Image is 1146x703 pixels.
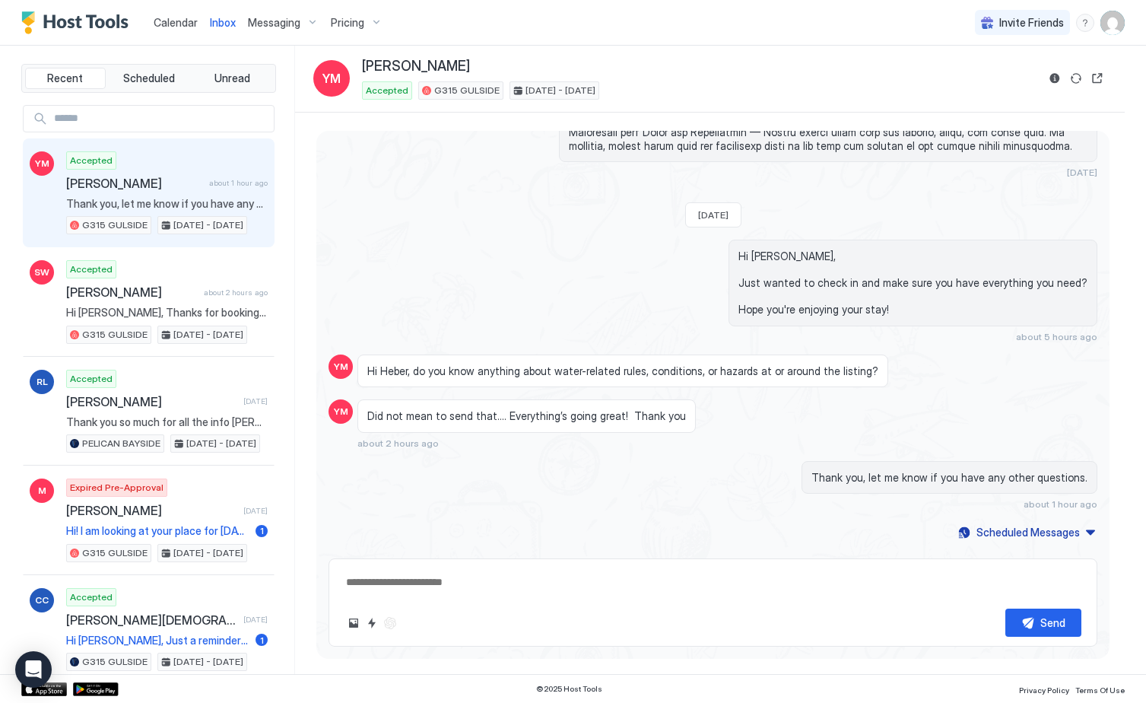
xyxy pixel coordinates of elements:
[48,106,274,132] input: Input Field
[1024,498,1097,510] span: about 1 hour ago
[209,178,268,188] span: about 1 hour ago
[204,288,268,297] span: about 2 hours ago
[192,68,272,89] button: Unread
[210,16,236,29] span: Inbox
[173,546,243,560] span: [DATE] - [DATE]
[1088,69,1106,87] button: Open reservation
[66,285,198,300] span: [PERSON_NAME]
[34,266,49,279] span: SW
[362,58,470,75] span: [PERSON_NAME]
[66,197,268,211] span: Thank you, let me know if you have any other questions.
[525,84,595,97] span: [DATE] - [DATE]
[243,615,268,625] span: [DATE]
[66,612,237,628] span: [PERSON_NAME][DEMOGRAPHIC_DATA]
[1067,69,1085,87] button: Sync reservation
[1019,681,1069,697] a: Privacy Policy
[334,405,348,418] span: YM
[37,375,48,389] span: RL
[976,524,1080,540] div: Scheduled Messages
[331,16,364,30] span: Pricing
[66,176,203,191] span: [PERSON_NAME]
[811,471,1087,485] span: Thank you, let me know if you have any other questions.
[322,69,341,87] span: YM
[1019,686,1069,695] span: Privacy Policy
[173,218,243,232] span: [DATE] - [DATE]
[66,394,237,409] span: [PERSON_NAME]
[248,16,300,30] span: Messaging
[47,72,83,85] span: Recent
[1016,331,1097,342] span: about 5 hours ago
[434,84,500,97] span: G315 GULSIDE
[1046,69,1064,87] button: Reservation information
[35,157,49,170] span: YM
[956,522,1097,542] button: Scheduled Messages
[367,364,878,378] span: Hi Heber, do you know anything about water-related rules, conditions, or hazards at or around the...
[536,684,602,694] span: © 2025 Host Tools
[66,503,237,518] span: [PERSON_NAME]
[186,437,256,450] span: [DATE] - [DATE]
[70,262,113,276] span: Accepted
[109,68,189,89] button: Scheduled
[70,481,163,495] span: Expired Pre-Approval
[210,14,236,30] a: Inbox
[82,655,148,669] span: G315 GULSIDE
[70,590,113,604] span: Accepted
[363,614,381,632] button: Quick reply
[21,11,135,34] a: Host Tools Logo
[738,250,1087,317] span: Hi [PERSON_NAME], Just wanted to check in and make sure you have everything you need? Hope you're...
[38,484,46,498] span: M
[1040,615,1065,631] div: Send
[82,328,148,342] span: G315 GULSIDE
[243,506,268,516] span: [DATE]
[154,16,198,29] span: Calendar
[123,72,175,85] span: Scheduled
[82,218,148,232] span: G315 GULSIDE
[70,372,113,386] span: Accepted
[70,154,113,167] span: Accepted
[1067,167,1097,178] span: [DATE]
[366,84,408,97] span: Accepted
[21,64,276,93] div: tab-group
[1100,11,1125,35] div: User profile
[1076,14,1094,32] div: menu
[260,635,264,646] span: 1
[367,409,686,423] span: Did not mean to send that…. Everything’s going great! Thank you
[15,651,52,688] div: Open Intercom Messenger
[82,437,160,450] span: PELICAN BAYSIDE
[73,682,119,696] a: Google Play Store
[1005,609,1081,637] button: Send
[334,360,348,374] span: YM
[999,16,1064,30] span: Invite Friends
[82,546,148,560] span: G315 GULSIDE
[1075,686,1125,695] span: Terms Of Use
[66,415,268,429] span: Thank you so much for all the info [PERSON_NAME]! Looking forward to [DATE]!
[214,72,250,85] span: Unread
[260,525,264,536] span: 1
[357,437,439,449] span: about 2 hours ago
[173,655,243,669] span: [DATE] - [DATE]
[66,306,268,320] span: Hi [PERSON_NAME], Thanks for booking our place. I'll send you more details including check-in ins...
[243,396,268,406] span: [DATE]
[25,68,106,89] button: Recent
[698,209,729,221] span: [DATE]
[66,524,249,538] span: Hi! I am looking at your place for [DATE]-[DATE]. Both of my parents have [MEDICAL_DATA] and not ...
[1075,681,1125,697] a: Terms Of Use
[35,593,49,607] span: CC
[21,682,67,696] a: App Store
[154,14,198,30] a: Calendar
[66,634,249,647] span: Hi [PERSON_NAME], Just a reminder that your check-out is [DATE] at 10AM. (If you are going to che...
[344,614,363,632] button: Upload image
[173,328,243,342] span: [DATE] - [DATE]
